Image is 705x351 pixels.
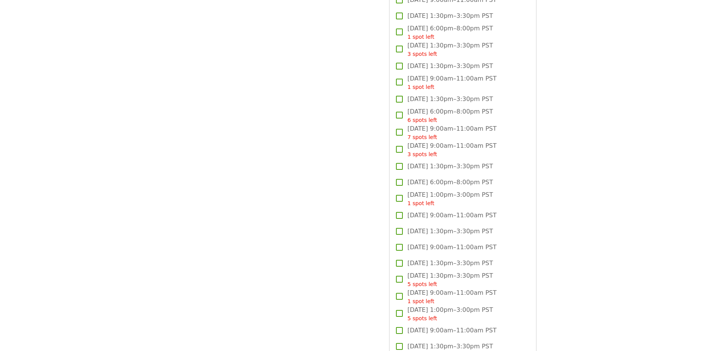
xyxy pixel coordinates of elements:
span: [DATE] 1:30pm–3:30pm PST [407,259,493,268]
span: 1 spot left [407,84,434,90]
span: 5 spots left [407,315,437,321]
span: [DATE] 9:00am–11:00am PST [407,124,497,141]
span: [DATE] 9:00am–11:00am PST [407,211,497,220]
span: [DATE] 1:00pm–3:00pm PST [407,305,493,323]
span: [DATE] 1:30pm–3:30pm PST [407,11,493,21]
span: 3 spots left [407,51,437,57]
span: [DATE] 1:30pm–3:30pm PST [407,342,493,351]
span: [DATE] 1:30pm–3:30pm PST [407,271,493,288]
span: 7 spots left [407,134,437,140]
span: 3 spots left [407,151,437,157]
span: 1 spot left [407,298,434,304]
span: 5 spots left [407,281,437,287]
span: [DATE] 1:00pm–3:00pm PST [407,190,493,207]
span: [DATE] 9:00am–11:00am PST [407,141,497,158]
span: [DATE] 6:00pm–8:00pm PST [407,178,493,187]
span: [DATE] 9:00am–11:00am PST [407,74,497,91]
span: [DATE] 9:00am–11:00am PST [407,243,497,252]
span: [DATE] 9:00am–11:00am PST [407,288,497,305]
span: 1 spot left [407,200,434,206]
span: [DATE] 1:30pm–3:30pm PST [407,41,493,58]
span: [DATE] 6:00pm–8:00pm PST [407,24,493,41]
span: [DATE] 9:00am–11:00am PST [407,326,497,335]
span: [DATE] 6:00pm–8:00pm PST [407,107,493,124]
span: [DATE] 1:30pm–3:30pm PST [407,95,493,104]
span: 6 spots left [407,117,437,123]
span: [DATE] 1:30pm–3:30pm PST [407,62,493,71]
span: [DATE] 1:30pm–3:30pm PST [407,227,493,236]
span: 1 spot left [407,34,434,40]
span: [DATE] 1:30pm–3:30pm PST [407,162,493,171]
